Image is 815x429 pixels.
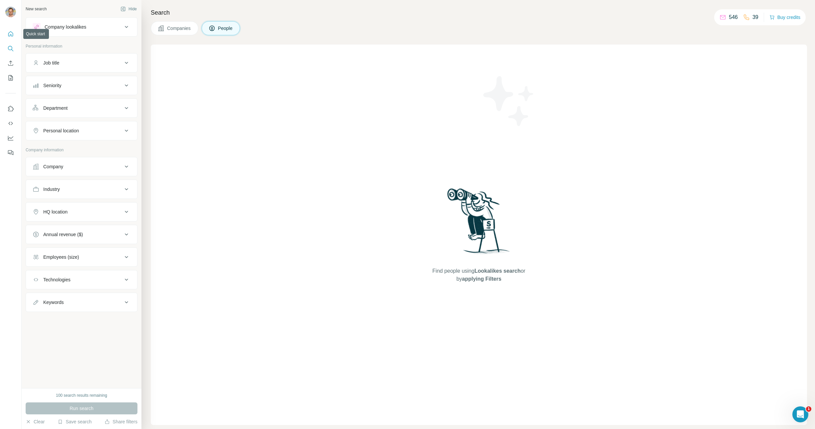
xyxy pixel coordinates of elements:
[5,147,16,159] button: Feedback
[26,123,137,139] button: Personal location
[56,392,107,398] div: 100 search results remaining
[792,406,808,422] iframe: Intercom live chat
[43,231,83,238] div: Annual revenue ($)
[43,299,64,306] div: Keywords
[218,25,233,32] span: People
[43,186,60,193] div: Industry
[26,226,137,242] button: Annual revenue ($)
[43,276,71,283] div: Technologies
[43,254,79,260] div: Employees (size)
[26,159,137,175] button: Company
[475,268,521,274] span: Lookalikes search
[26,294,137,310] button: Keywords
[26,272,137,288] button: Technologies
[479,71,539,131] img: Surfe Illustration - Stars
[26,77,137,93] button: Seniority
[45,24,86,30] div: Company lookalikes
[116,4,141,14] button: Hide
[167,25,191,32] span: Companies
[5,103,16,115] button: Use Surfe on LinkedIn
[26,100,137,116] button: Department
[5,132,16,144] button: Dashboard
[26,55,137,71] button: Job title
[43,163,63,170] div: Company
[26,147,137,153] p: Company information
[752,13,758,21] p: 39
[43,209,68,215] div: HQ location
[43,127,79,134] div: Personal location
[26,6,47,12] div: New search
[43,60,59,66] div: Job title
[5,43,16,55] button: Search
[26,418,45,425] button: Clear
[26,249,137,265] button: Employees (size)
[769,13,800,22] button: Buy credits
[462,276,501,282] span: applying Filters
[151,8,807,17] h4: Search
[26,204,137,220] button: HQ location
[5,117,16,129] button: Use Surfe API
[43,82,61,89] div: Seniority
[5,72,16,84] button: My lists
[26,19,137,35] button: Company lookalikes
[58,418,92,425] button: Save search
[26,43,137,49] p: Personal information
[5,57,16,69] button: Enrich CSV
[444,187,513,261] img: Surfe Illustration - Woman searching with binoculars
[5,28,16,40] button: Quick start
[426,267,532,283] span: Find people using or by
[5,7,16,17] img: Avatar
[43,105,68,111] div: Department
[104,418,137,425] button: Share filters
[729,13,738,21] p: 546
[26,181,137,197] button: Industry
[806,406,811,412] span: 1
